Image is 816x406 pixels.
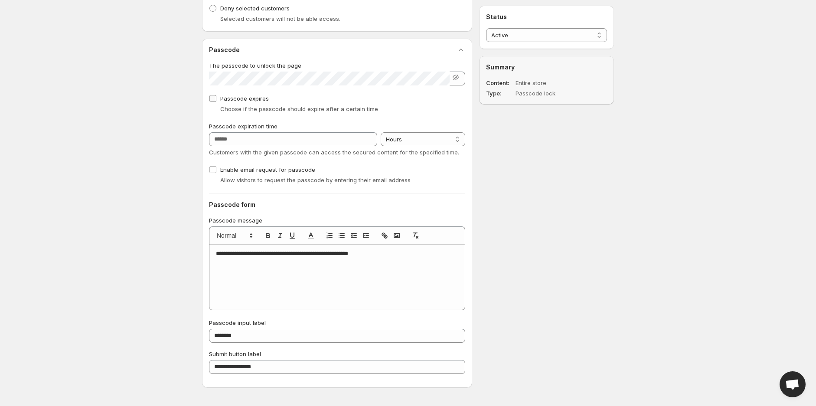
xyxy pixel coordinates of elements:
[220,177,411,183] span: Allow visitors to request the passcode by entering their email address
[209,200,465,209] h2: Passcode form
[209,122,465,131] p: Passcode expiration time
[209,319,266,326] span: Passcode input label
[486,79,514,87] dt: Content :
[209,46,240,54] h2: Passcode
[220,105,378,112] span: Choose if the passcode should expire after a certain time
[486,89,514,98] dt: Type :
[780,371,806,397] div: Open chat
[209,216,465,225] p: Passcode message
[209,350,261,357] span: Submit button label
[209,148,465,157] p: Customers with the given passcode can access the secured content for the specified time.
[220,95,269,102] span: Passcode expires
[486,13,607,21] h2: Status
[220,15,340,22] span: Selected customers will not be able access.
[220,166,315,173] span: Enable email request for passcode
[516,79,582,87] dd: Entire store
[516,89,582,98] dd: Passcode lock
[209,62,301,69] span: The passcode to unlock the page
[220,5,290,12] span: Deny selected customers
[486,63,607,72] h2: Summary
